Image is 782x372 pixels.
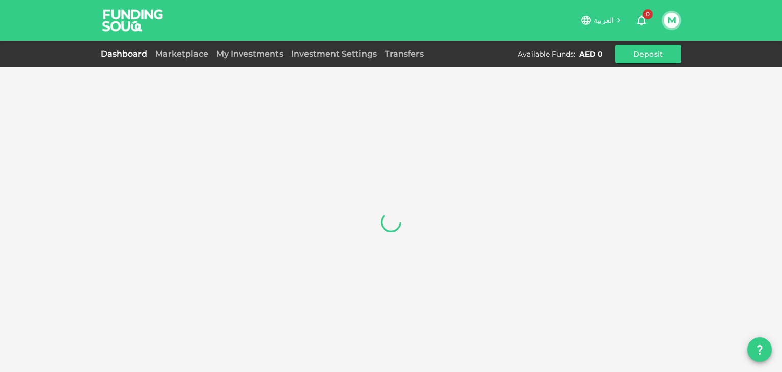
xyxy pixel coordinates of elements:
[381,49,428,59] a: Transfers
[212,49,287,59] a: My Investments
[631,10,652,31] button: 0
[151,49,212,59] a: Marketplace
[287,49,381,59] a: Investment Settings
[518,49,575,59] div: Available Funds :
[579,49,603,59] div: AED 0
[747,337,772,362] button: question
[594,16,614,25] span: العربية
[664,13,679,28] button: M
[643,9,653,19] span: 0
[615,45,681,63] button: Deposit
[101,49,151,59] a: Dashboard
